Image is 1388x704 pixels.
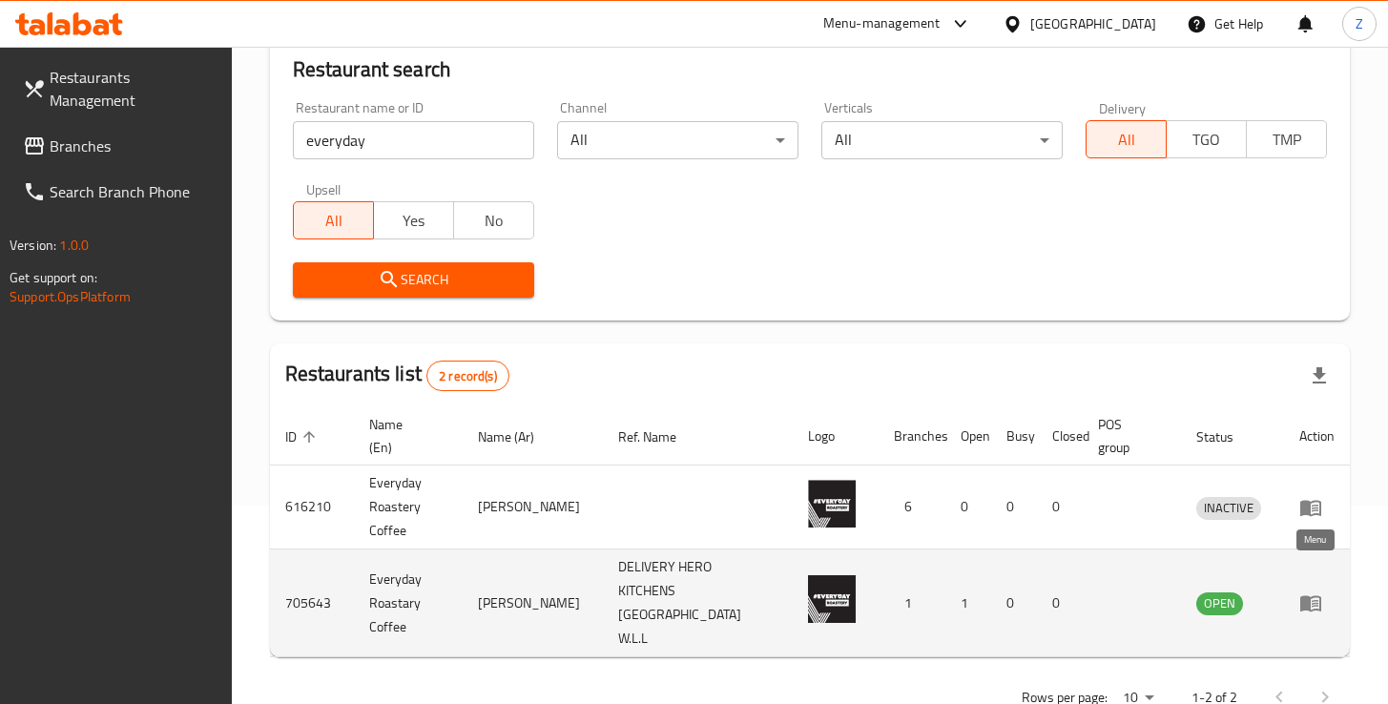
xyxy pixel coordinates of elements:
[823,12,941,35] div: Menu-management
[1196,592,1243,614] span: OPEN
[945,466,991,549] td: 0
[50,66,217,112] span: Restaurants Management
[10,284,131,309] a: Support.OpsPlatform
[463,466,603,549] td: [PERSON_NAME]
[462,207,527,235] span: No
[308,268,519,292] span: Search
[285,425,321,448] span: ID
[1166,120,1247,158] button: TGO
[1246,120,1327,158] button: TMP
[879,549,945,657] td: 1
[1284,407,1350,466] th: Action
[270,407,1350,657] table: enhanced table
[1254,126,1319,154] span: TMP
[821,121,1063,159] div: All
[50,180,217,203] span: Search Branch Phone
[1196,497,1261,520] div: INACTIVE
[1099,101,1147,114] label: Delivery
[1098,413,1158,459] span: POS group
[1037,407,1083,466] th: Closed
[293,201,374,239] button: All
[427,367,508,385] span: 2 record(s)
[1030,13,1156,34] div: [GEOGRAPHIC_DATA]
[354,466,464,549] td: Everyday Roastery Coffee
[808,480,856,528] img: Everyday Roastery Coffee
[8,123,232,169] a: Branches
[50,135,217,157] span: Branches
[382,207,446,235] span: Yes
[808,575,856,623] img: Everyday Roastary Coffee
[1299,496,1335,519] div: Menu
[793,407,879,466] th: Logo
[1086,120,1167,158] button: All
[945,407,991,466] th: Open
[301,207,366,235] span: All
[453,201,534,239] button: No
[373,201,454,239] button: Yes
[10,233,56,258] span: Version:
[369,413,441,459] span: Name (En)
[1296,353,1342,399] div: Export file
[1037,549,1083,657] td: 0
[426,361,509,391] div: Total records count
[463,549,603,657] td: [PERSON_NAME]
[285,360,509,391] h2: Restaurants list
[1094,126,1159,154] span: All
[293,55,1327,84] h2: Restaurant search
[991,407,1037,466] th: Busy
[8,54,232,123] a: Restaurants Management
[991,466,1037,549] td: 0
[354,549,464,657] td: Everyday Roastary Coffee
[557,121,798,159] div: All
[1196,425,1258,448] span: Status
[1196,497,1261,519] span: INACTIVE
[879,407,945,466] th: Branches
[603,549,792,657] td: DELIVERY HERO KITCHENS [GEOGRAPHIC_DATA] W.L.L
[618,425,701,448] span: Ref. Name
[478,425,559,448] span: Name (Ar)
[1174,126,1239,154] span: TGO
[270,466,354,549] td: 616210
[59,233,89,258] span: 1.0.0
[293,262,534,298] button: Search
[879,466,945,549] td: 6
[306,182,342,196] label: Upsell
[293,121,534,159] input: Search for restaurant name or ID..
[8,169,232,215] a: Search Branch Phone
[270,549,354,657] td: 705643
[10,265,97,290] span: Get support on:
[945,549,991,657] td: 1
[1037,466,1083,549] td: 0
[1356,13,1363,34] span: Z
[991,549,1037,657] td: 0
